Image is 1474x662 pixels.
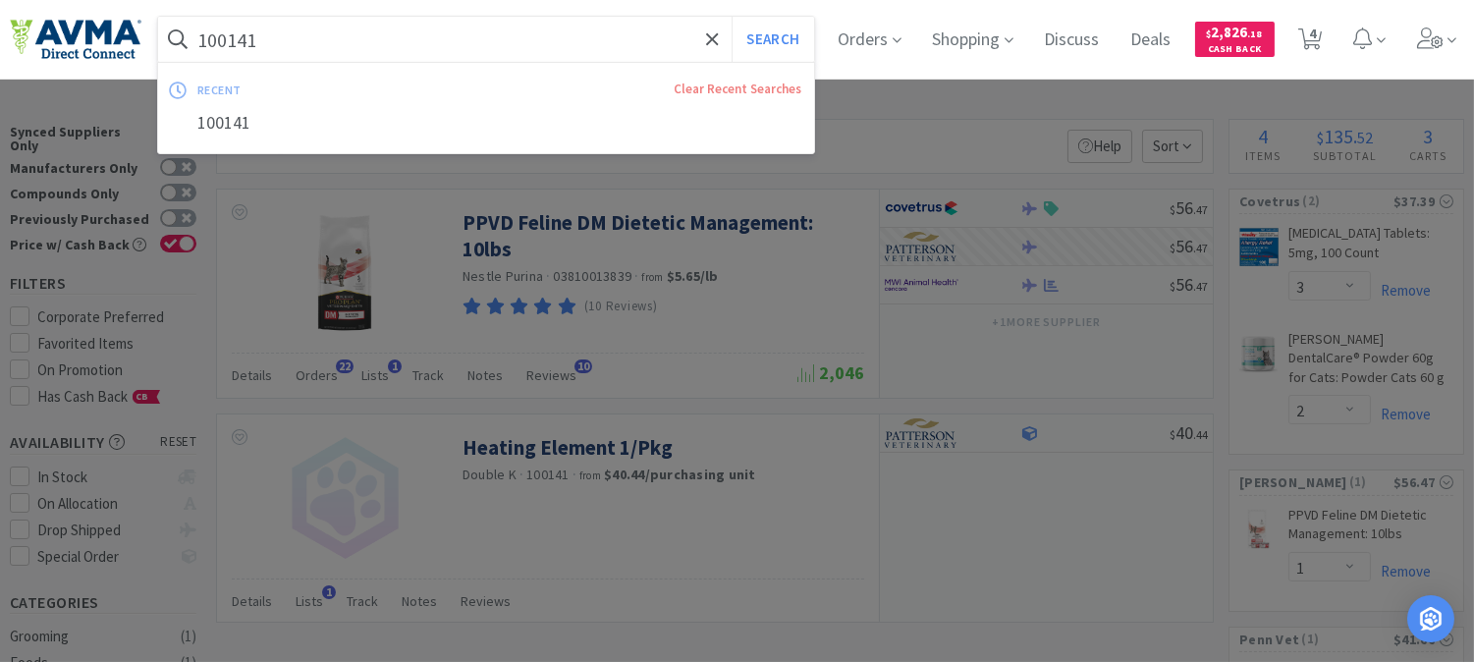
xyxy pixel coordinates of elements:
span: $ [1207,28,1212,40]
input: Search by item, sku, manufacturer, ingredient, size... [158,17,814,62]
span: . 18 [1248,28,1263,40]
img: e4e33dab9f054f5782a47901c742baa9_102.png [10,19,141,60]
a: Deals [1123,31,1179,49]
div: 100141 [158,105,814,141]
a: $2,826.18Cash Back [1195,13,1275,66]
a: Clear Recent Searches [675,81,802,97]
span: Cash Back [1207,44,1263,57]
a: 4 [1290,33,1331,51]
button: Search [732,17,813,62]
a: Discuss [1037,31,1108,49]
div: recent [197,75,458,105]
span: 2,826 [1207,23,1263,41]
div: Open Intercom Messenger [1407,595,1454,642]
